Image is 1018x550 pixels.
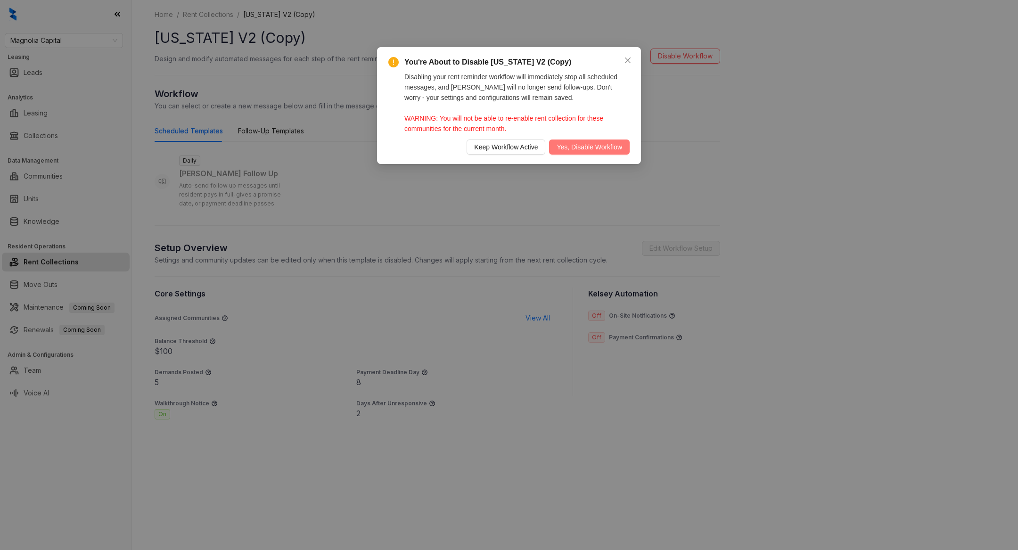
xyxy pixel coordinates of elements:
button: Keep Workflow Active [467,140,545,155]
span: close [624,57,632,64]
button: Close [620,53,635,68]
p: Disabling your rent reminder workflow will immediately stop all scheduled messages, and [PERSON_N... [404,72,630,103]
button: Yes, Disable Workflow [549,140,630,155]
span: You're About to Disable [US_STATE] V2 (Copy) [404,57,630,68]
p: WARNING: You will not be able to re-enable rent collection for these communities for the current ... [404,113,630,134]
span: Keep Workflow Active [474,142,538,152]
span: Yes, Disable Workflow [557,142,622,152]
span: exclamation-circle [388,57,399,67]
